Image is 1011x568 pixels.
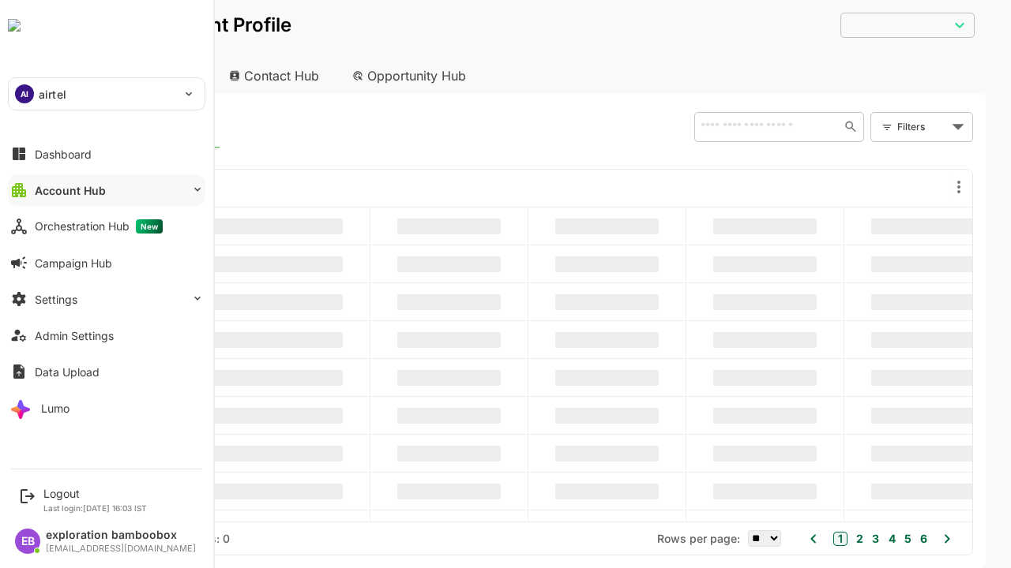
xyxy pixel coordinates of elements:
button: 1 [778,532,792,546]
div: Admin Settings [35,329,114,342]
span: New [136,219,163,234]
div: Lumo [41,402,70,415]
div: Filters [842,118,893,135]
div: Dashboard [35,148,92,161]
div: Account Hub [25,58,155,93]
p: Last login: [DATE] 16:03 IST [43,503,147,513]
div: Logout [43,487,147,500]
button: Account Hub [8,174,205,206]
button: Data Upload [8,356,205,387]
div: Orchestration Hub [35,219,163,234]
div: Total Rows: -- | Rows: 0 [47,532,175,545]
div: Data Upload [35,365,100,379]
p: Unified Account Profile [25,16,236,35]
div: EB [15,529,40,554]
img: undefinedjpg [8,19,21,32]
div: Campaign Hub [35,256,112,270]
button: 3 [813,530,824,547]
div: Contact Hub [161,58,278,93]
button: Lumo [8,392,205,424]
div: Filters [840,110,918,144]
div: ​ [785,11,919,39]
div: Settings [35,293,77,306]
button: 5 [845,530,856,547]
button: 4 [829,530,840,547]
button: Campaign Hub [8,247,205,278]
button: Settings [8,283,205,315]
span: Rows per page: [602,532,685,545]
div: Account Hub [35,184,106,197]
div: exploration bamboobox [46,529,196,542]
div: Opportunity Hub [284,58,425,93]
button: 6 [861,530,872,547]
button: Orchestration HubNew [8,211,205,242]
button: Dashboard [8,138,205,170]
div: [EMAIL_ADDRESS][DOMAIN_NAME] [46,544,196,554]
span: Known accounts you’ve identified to target - imported from CRM, Offline upload, or promoted from ... [56,119,146,140]
div: AI [15,84,34,103]
p: airtel [39,86,66,103]
button: Admin Settings [8,319,205,351]
div: AIairtel [9,78,205,110]
button: 2 [797,530,808,547]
